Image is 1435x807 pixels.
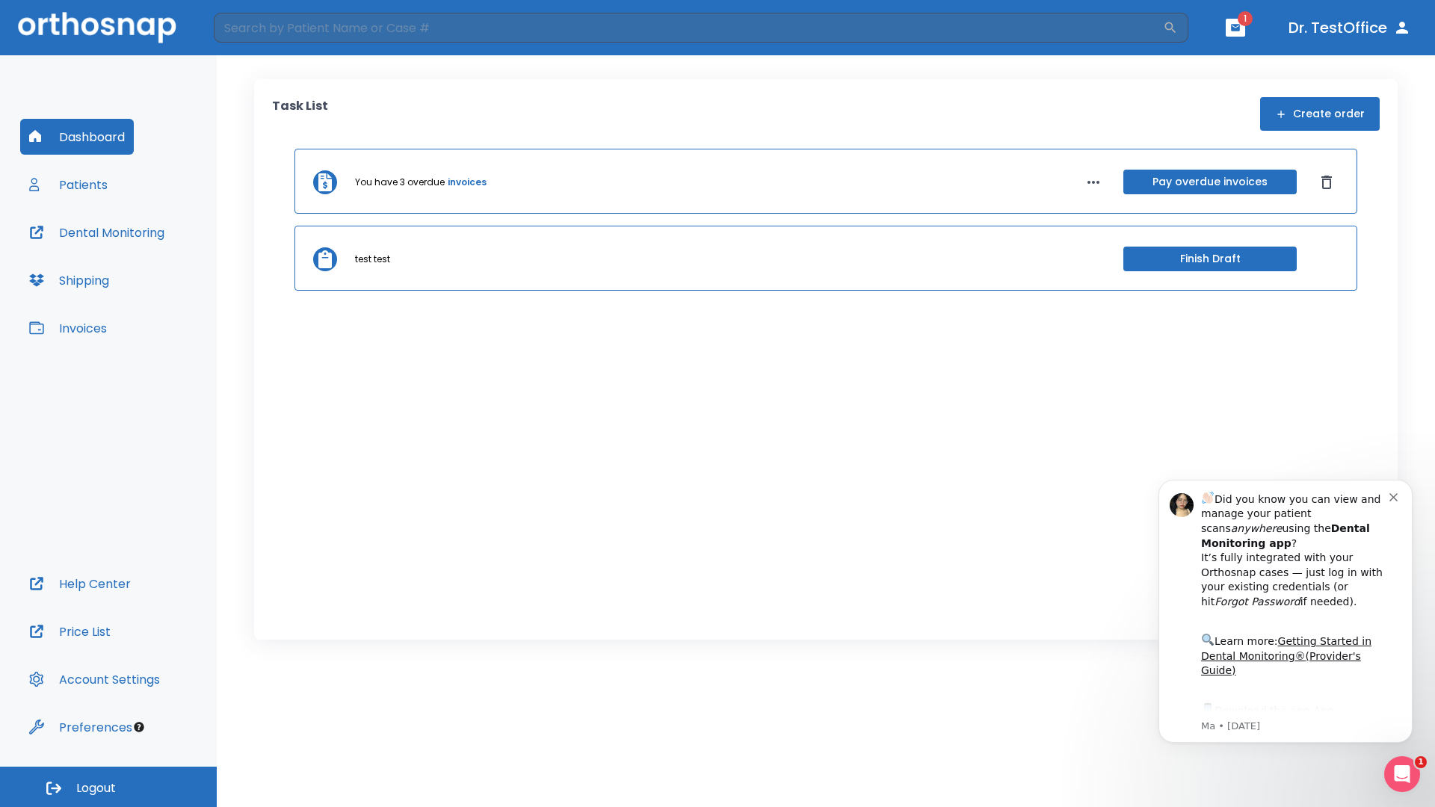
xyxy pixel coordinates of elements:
[20,167,117,202] button: Patients
[20,661,169,697] button: Account Settings
[1123,170,1297,194] button: Pay overdue invoices
[20,709,141,745] button: Preferences
[214,13,1163,43] input: Search by Patient Name or Case #
[1384,756,1420,792] iframe: Intercom live chat
[1315,170,1339,194] button: Dismiss
[76,780,116,797] span: Logout
[20,613,120,649] button: Price List
[20,214,173,250] button: Dental Monitoring
[448,176,487,189] a: invoices
[1260,97,1380,131] button: Create order
[20,310,116,346] button: Invoices
[1136,457,1435,767] iframe: Intercom notifications message
[65,244,253,320] div: Download the app: | ​ Let us know if you need help getting started!
[253,32,265,44] button: Dismiss notification
[355,253,390,266] p: test test
[355,176,445,189] p: You have 3 overdue
[1238,11,1253,26] span: 1
[65,262,253,276] p: Message from Ma, sent 2w ago
[1123,247,1297,271] button: Finish Draft
[272,97,328,131] p: Task List
[65,247,198,274] a: App Store
[20,262,118,298] button: Shipping
[132,720,146,734] div: Tooltip anchor
[1415,756,1427,768] span: 1
[20,566,140,602] button: Help Center
[20,119,134,155] button: Dashboard
[18,12,176,43] img: Orthosnap
[1283,14,1417,41] button: Dr. TestOffice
